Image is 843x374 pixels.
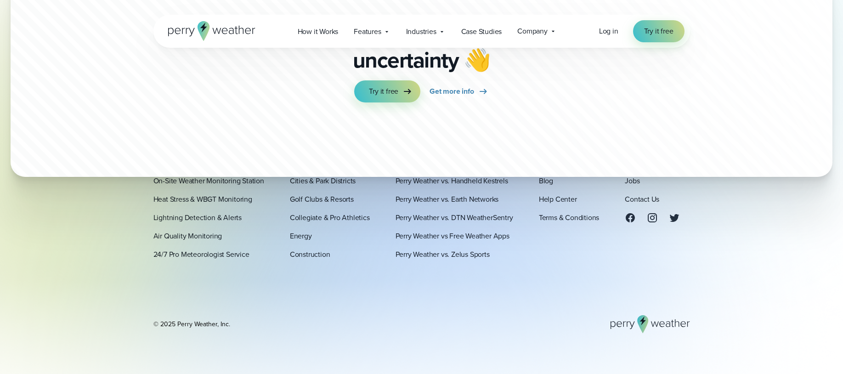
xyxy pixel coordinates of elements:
span: Case Studies [461,26,502,37]
a: Log in [599,26,618,37]
a: Contact Us [625,194,659,205]
a: Heat Stress & WBGT Monitoring [153,194,252,205]
a: Construction [290,249,330,260]
a: Get more info [430,80,488,102]
a: Help Center [539,194,577,205]
a: Jobs [625,176,639,187]
span: Features [354,26,381,37]
a: Case Studies [453,22,510,41]
a: Blog [539,176,553,187]
a: Perry Weather vs. Zelus Sports [396,249,490,260]
span: Industries [406,26,436,37]
span: Try it free [369,86,398,97]
a: Try it free [633,20,685,42]
a: Energy [290,231,312,242]
a: Perry Weather vs. DTN WeatherSentry [396,212,513,223]
span: Company [517,26,548,37]
a: Lightning Detection & Alerts [153,212,242,223]
div: © 2025 Perry Weather, Inc. [153,320,230,329]
span: Log in [599,26,618,36]
a: Terms & Conditions [539,212,599,223]
span: Try it free [644,26,673,37]
a: On-Site Weather Monitoring Station [153,176,264,187]
a: Cities & Park Districts [290,176,356,187]
p: Say goodbye to weather uncertainty 👋 [304,22,539,73]
a: Perry Weather vs Free Weather Apps [396,231,509,242]
a: Golf Clubs & Resorts [290,194,354,205]
a: Try it free [354,80,420,102]
a: How it Works [290,22,346,41]
a: Perry Weather vs. Earth Networks [396,194,499,205]
a: Collegiate & Pro Athletics [290,212,370,223]
span: Get more info [430,86,474,97]
a: 24/7 Pro Meteorologist Service [153,249,249,260]
a: Air Quality Monitoring [153,231,222,242]
span: How it Works [298,26,339,37]
a: Perry Weather vs. Handheld Kestrels [396,176,508,187]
